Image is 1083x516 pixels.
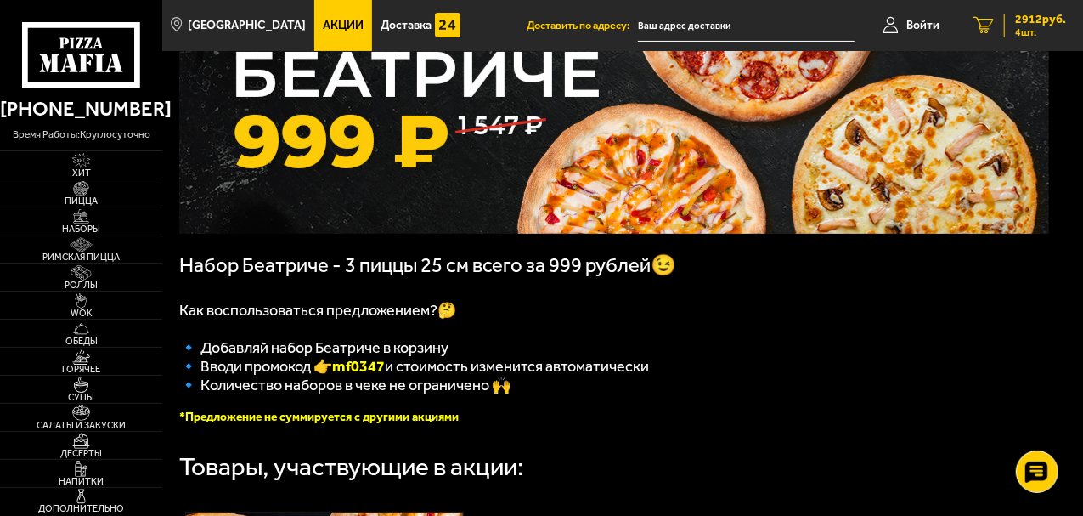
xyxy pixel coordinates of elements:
span: 2912 руб. [1015,14,1066,26]
b: mf0347 [332,357,385,376]
input: Ваш адрес доставки [638,10,855,42]
span: 🔹 Добавляй набор Беатриче в корзину [179,338,448,357]
span: Набор Беатриче - 3 пиццы 25 см всего за 999 рублей😉 [179,253,676,277]
span: 🔹 Вводи промокод 👉 и стоимость изменится автоматически [179,357,649,376]
span: Как воспользоваться предложением?🤔 [179,301,456,320]
span: Акции [323,20,364,31]
div: Товары, участвующие в акции: [179,455,524,480]
span: 4 шт. [1015,27,1066,37]
img: 15daf4d41897b9f0e9f617042186c801.svg [435,13,460,38]
span: Доставка [381,20,432,31]
font: *Предложение не суммируется с другими акциями [179,410,459,424]
span: 🔹 Количество наборов в чеке не ограничено 🙌 [179,376,510,394]
span: [GEOGRAPHIC_DATA] [189,20,307,31]
span: Доставить по адресу: [527,20,638,31]
span: Войти [906,20,939,31]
